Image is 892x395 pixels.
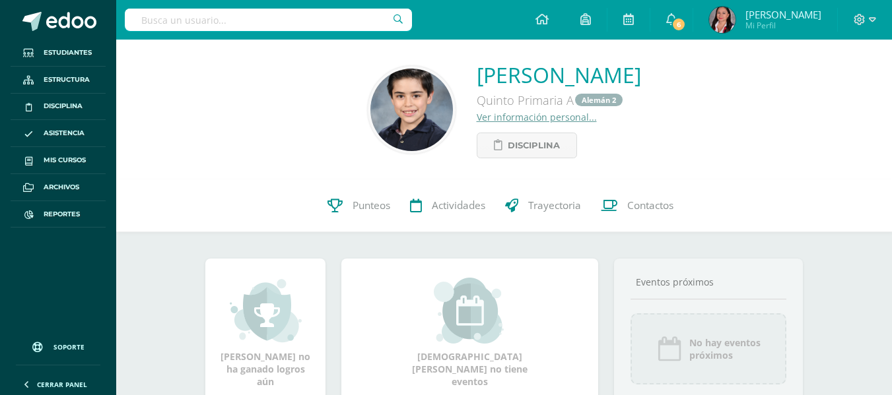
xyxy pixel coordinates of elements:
[219,278,312,388] div: [PERSON_NAME] no ha ganado logros aún
[44,128,85,138] span: Asistencia
[432,199,485,213] span: Actividades
[745,8,821,21] span: [PERSON_NAME]
[477,111,597,123] a: Ver información personal...
[44,75,90,85] span: Estructura
[11,174,106,201] a: Archivos
[709,7,736,33] img: 316256233fc5d05bd520c6ab6e96bb4a.png
[11,94,106,121] a: Disciplina
[671,17,686,32] span: 6
[53,342,85,351] span: Soporte
[508,133,560,158] span: Disciplina
[434,278,506,344] img: event_small.png
[125,9,412,31] input: Busca un usuario...
[631,276,786,288] div: Eventos próximos
[44,209,80,220] span: Reportes
[44,182,79,193] span: Archivos
[627,199,673,213] span: Contactos
[477,61,641,89] a: [PERSON_NAME]
[477,133,577,158] a: Disciplina
[11,201,106,228] a: Reportes
[11,40,106,67] a: Estudiantes
[477,89,641,111] div: Quinto Primaria A
[44,101,83,111] span: Disciplina
[404,278,536,388] div: [DEMOGRAPHIC_DATA][PERSON_NAME] no tiene eventos
[353,199,390,213] span: Punteos
[44,47,92,58] span: Estudiantes
[656,336,683,362] img: event_icon.png
[44,155,86,166] span: Mis cursos
[591,179,683,232] a: Contactos
[745,20,821,31] span: Mi Perfil
[11,67,106,94] a: Estructura
[11,120,106,147] a: Asistencia
[575,94,623,106] a: Alemán 2
[400,179,495,232] a: Actividades
[528,199,581,213] span: Trayectoria
[495,179,591,232] a: Trayectoria
[16,329,100,361] a: Soporte
[11,147,106,174] a: Mis cursos
[689,336,761,361] span: No hay eventos próximos
[37,380,87,389] span: Cerrar panel
[370,69,453,151] img: 018c1a4ac2cdabc26ab86e83cd468a6b.png
[318,179,400,232] a: Punteos
[230,278,302,344] img: achievement_small.png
